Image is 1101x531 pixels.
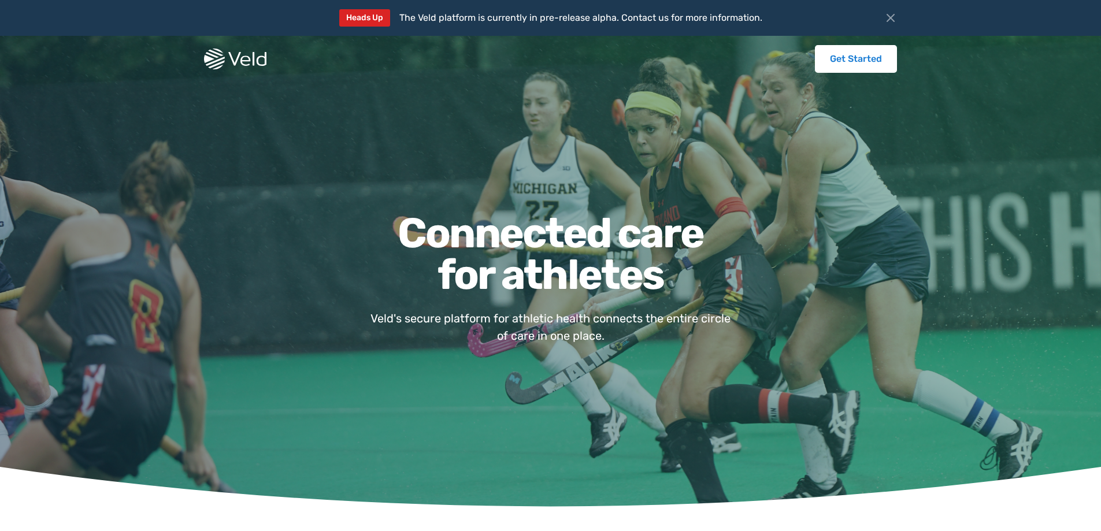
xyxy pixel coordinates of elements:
[399,11,762,25] div: The Veld platform is currently in pre-release alpha. Contact us for more information.
[366,310,736,344] div: Veld's secure platform for athletic health connects the entire circle of care in one place.
[339,9,390,27] div: Heads Up
[398,213,703,296] h1: Connected care for athletes
[815,45,897,73] a: Get Started
[204,49,266,69] img: Veld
